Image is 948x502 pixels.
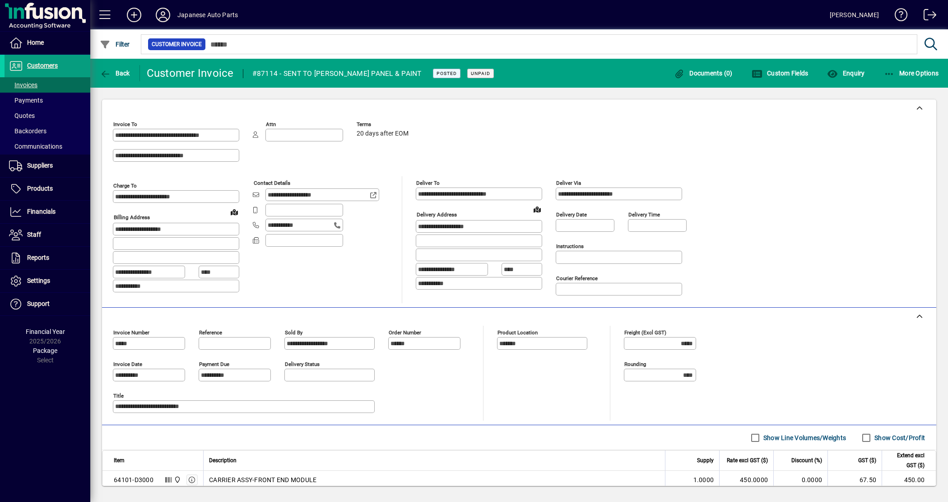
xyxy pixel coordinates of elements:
a: Logout [917,2,937,31]
a: Quotes [5,108,90,123]
mat-label: Invoice date [113,361,142,367]
span: Customer Invoice [152,40,202,49]
span: Communications [9,143,62,150]
app-page-header-button: Back [90,65,140,81]
a: Payments [5,93,90,108]
a: Home [5,32,90,54]
span: Backorders [9,127,46,135]
mat-label: Charge To [113,183,137,189]
label: Show Line Volumes/Weights [762,433,846,442]
button: Back [98,65,132,81]
span: Staff [27,231,41,238]
a: Support [5,293,90,315]
mat-label: Title [113,393,124,399]
a: Financials [5,201,90,223]
a: Products [5,178,90,200]
span: GST ($) [858,455,876,465]
button: More Options [882,65,941,81]
a: Suppliers [5,155,90,177]
button: Enquiry [825,65,867,81]
a: Communications [5,139,90,154]
a: Knowledge Base [888,2,908,31]
mat-label: Invoice number [113,329,149,336]
span: Item [114,455,125,465]
span: Reports [27,254,49,261]
span: Customers [27,62,58,69]
span: 1.0000 [693,475,714,484]
span: Description [209,455,237,465]
a: Invoices [5,77,90,93]
span: Central [172,475,182,485]
a: Backorders [5,123,90,139]
span: Quotes [9,112,35,119]
button: Add [120,7,149,23]
button: Profile [149,7,177,23]
div: 450.0000 [725,475,768,484]
span: CARRIER ASSY-FRONT END MODULE [209,475,316,484]
span: More Options [884,70,939,77]
span: Package [33,347,57,354]
a: Reports [5,247,90,269]
span: Invoices [9,81,37,89]
td: 67.50 [827,471,882,489]
div: Japanese Auto Parts [177,8,238,22]
span: Suppliers [27,162,53,169]
span: Supply [697,455,714,465]
span: Financials [27,208,56,215]
mat-label: Invoice To [113,121,137,127]
div: 64101-D3000 [114,475,153,484]
span: Rate excl GST ($) [727,455,768,465]
span: Enquiry [827,70,864,77]
span: Settings [27,277,50,284]
span: Products [27,185,53,192]
div: Customer Invoice [147,66,234,80]
a: Staff [5,224,90,246]
td: 0.0000 [773,471,827,489]
label: Show Cost/Profit [873,433,925,442]
td: 450.00 [882,471,936,489]
span: Extend excl GST ($) [888,450,925,470]
span: Filter [100,41,130,48]
div: [PERSON_NAME] [830,8,879,22]
span: Home [27,39,44,46]
button: Filter [98,36,132,52]
a: Settings [5,270,90,292]
span: Discount (%) [791,455,822,465]
span: Support [27,300,50,307]
span: Back [100,70,130,77]
span: Payments [9,97,43,104]
span: Financial Year [26,328,65,335]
